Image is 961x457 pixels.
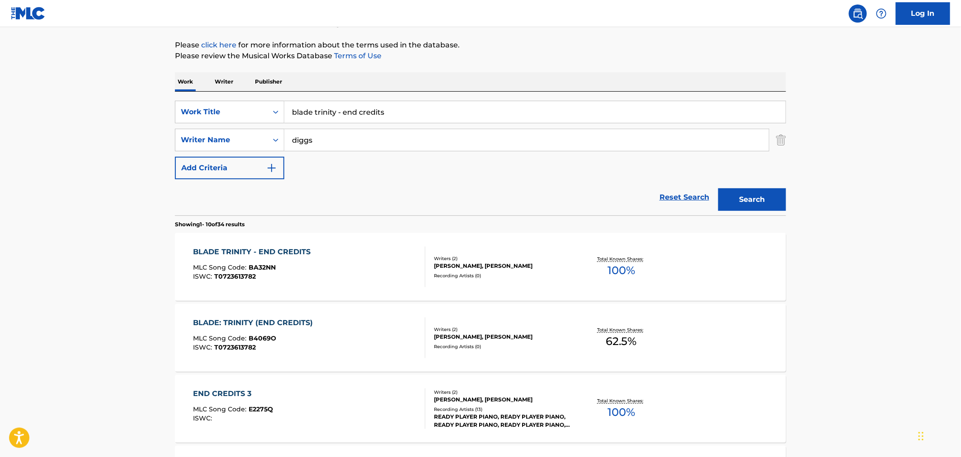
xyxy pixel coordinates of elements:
[608,404,635,420] span: 100 %
[175,40,786,51] p: Please for more information about the terms used in the database.
[434,333,570,341] div: [PERSON_NAME], [PERSON_NAME]
[193,405,249,413] span: MLC Song Code :
[266,163,277,173] img: 9d2ae6d4665cec9f34b9.svg
[175,375,786,443] a: END CREDITS 3MLC Song Code:E2275QISWC:Writers (2)[PERSON_NAME], [PERSON_NAME]Recording Artists (1...
[776,129,786,151] img: Delete Criterion
[193,272,215,280] span: ISWC :
[332,51,382,60] a: Terms of Use
[175,157,284,179] button: Add Criteria
[11,7,46,20] img: MLC Logo
[655,187,714,207] a: Reset Search
[175,220,245,228] p: Showing 1 - 10 of 34 results
[434,272,570,279] div: Recording Artists ( 0 )
[249,405,273,413] span: E2275Q
[434,389,570,396] div: Writers ( 2 )
[849,5,867,23] a: Public Search
[876,8,887,19] img: help
[181,135,262,145] div: Writer Name
[916,414,961,457] iframe: Chat Widget
[193,334,249,342] span: MLC Song Code :
[434,255,570,262] div: Writers ( 2 )
[434,262,570,270] div: [PERSON_NAME], [PERSON_NAME]
[597,256,645,262] p: Total Known Shares:
[252,72,285,91] p: Publisher
[215,272,256,280] span: T0723613782
[606,333,637,350] span: 62.5 %
[249,334,277,342] span: B4069O
[718,188,786,211] button: Search
[434,396,570,404] div: [PERSON_NAME], [PERSON_NAME]
[597,397,645,404] p: Total Known Shares:
[215,343,256,351] span: T0723613782
[434,343,570,350] div: Recording Artists ( 0 )
[853,8,863,19] img: search
[919,423,924,450] div: Drag
[896,2,950,25] a: Log In
[175,72,196,91] p: Work
[434,406,570,413] div: Recording Artists ( 13 )
[249,263,276,271] span: BA32NN
[175,101,786,215] form: Search Form
[175,304,786,372] a: BLADE: TRINITY (END CREDITS)MLC Song Code:B4069OISWC:T0723613782Writers (2)[PERSON_NAME], [PERSON...
[212,72,236,91] p: Writer
[201,41,236,49] a: click here
[193,388,273,399] div: END CREDITS 3
[175,233,786,301] a: BLADE TRINITY - END CREDITSMLC Song Code:BA32NNISWC:T0723613782Writers (2)[PERSON_NAME], [PERSON_...
[597,326,645,333] p: Total Known Shares:
[193,414,215,422] span: ISWC :
[193,247,316,257] div: BLADE TRINITY - END CREDITS
[434,326,570,333] div: Writers ( 2 )
[193,263,249,271] span: MLC Song Code :
[193,317,318,328] div: BLADE: TRINITY (END CREDITS)
[181,107,262,117] div: Work Title
[608,262,635,279] span: 100 %
[434,413,570,429] div: READY PLAYER PIANO, READY PLAYER PIANO, READY PLAYER PIANO, READY PLAYER PIANO, READY PLAYER PIANO
[175,51,786,61] p: Please review the Musical Works Database
[872,5,890,23] div: Help
[193,343,215,351] span: ISWC :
